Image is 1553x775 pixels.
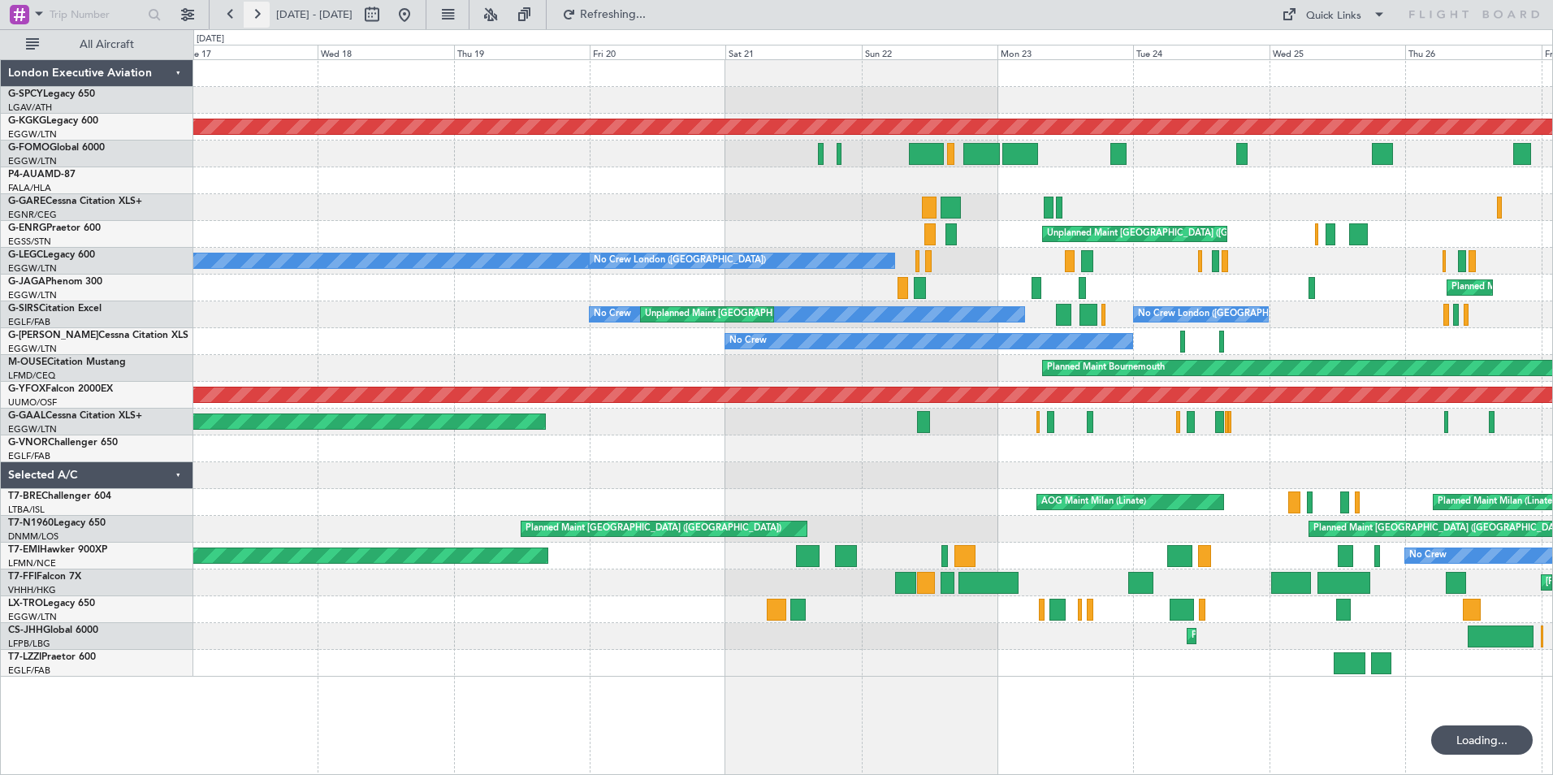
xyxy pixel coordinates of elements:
button: Quick Links [1274,2,1394,28]
a: EGSS/STN [8,236,51,248]
span: [DATE] - [DATE] [276,7,353,22]
a: EGLF/FAB [8,665,50,677]
a: EGGW/LTN [8,423,57,435]
a: LFPB/LBG [8,638,50,650]
div: Unplanned Maint [GEOGRAPHIC_DATA] ([GEOGRAPHIC_DATA]) [1047,222,1314,246]
div: No Crew [1409,543,1447,568]
span: CS-JHH [8,626,43,635]
div: No Crew [594,302,631,327]
a: G-LEGCLegacy 600 [8,250,95,260]
a: LX-TROLegacy 650 [8,599,95,608]
span: All Aircraft [42,39,171,50]
div: Tue 24 [1133,45,1269,59]
a: VHHH/HKG [8,584,56,596]
div: No Crew [729,329,767,353]
a: T7-EMIHawker 900XP [8,545,107,555]
div: No Crew London ([GEOGRAPHIC_DATA]) [594,249,766,273]
a: EGGW/LTN [8,611,57,623]
a: EGGW/LTN [8,289,57,301]
a: G-ENRGPraetor 600 [8,223,101,233]
span: G-GAAL [8,411,45,421]
div: Wed 25 [1270,45,1405,59]
div: Thu 26 [1405,45,1541,59]
div: Fri 20 [590,45,725,59]
span: G-JAGA [8,277,45,287]
a: T7-FFIFalcon 7X [8,572,81,582]
a: G-SPCYLegacy 650 [8,89,95,99]
a: EGLF/FAB [8,316,50,328]
div: Unplanned Maint [GEOGRAPHIC_DATA] ([GEOGRAPHIC_DATA]) [645,302,912,327]
span: T7-BRE [8,491,41,501]
div: Quick Links [1306,8,1361,24]
span: T7-EMI [8,545,40,555]
div: AOG Maint Milan (Linate) [1041,490,1146,514]
span: Refreshing... [579,9,647,20]
div: Wed 18 [318,45,453,59]
span: P4-AUA [8,170,45,180]
a: G-KGKGLegacy 600 [8,116,98,126]
div: Loading... [1431,725,1533,755]
div: Sun 22 [862,45,997,59]
span: G-[PERSON_NAME] [8,331,98,340]
span: G-SPCY [8,89,43,99]
a: G-GARECessna Citation XLS+ [8,197,142,206]
a: LGAV/ATH [8,102,52,114]
div: Tue 17 [182,45,318,59]
span: G-ENRG [8,223,46,233]
span: T7-LZZI [8,652,41,662]
div: Mon 23 [997,45,1133,59]
a: G-FOMOGlobal 6000 [8,143,105,153]
span: G-VNOR [8,438,48,448]
button: Refreshing... [555,2,652,28]
div: [DATE] [197,32,224,46]
a: CS-JHHGlobal 6000 [8,626,98,635]
div: Planned Maint [GEOGRAPHIC_DATA] ([GEOGRAPHIC_DATA]) [1192,624,1447,648]
a: EGGW/LTN [8,343,57,355]
a: EGGW/LTN [8,262,57,275]
a: G-VNORChallenger 650 [8,438,118,448]
span: LX-TRO [8,599,43,608]
a: LTBA/ISL [8,504,45,516]
a: LFMN/NCE [8,557,56,569]
span: G-SIRS [8,304,39,314]
span: G-KGKG [8,116,46,126]
div: Sat 21 [725,45,861,59]
a: FALA/HLA [8,182,51,194]
span: G-LEGC [8,250,43,260]
a: P4-AUAMD-87 [8,170,76,180]
button: All Aircraft [18,32,176,58]
a: DNMM/LOS [8,530,58,543]
a: T7-BREChallenger 604 [8,491,111,501]
a: T7-N1960Legacy 650 [8,518,106,528]
span: M-OUSE [8,357,47,367]
a: EGNR/CEG [8,209,57,221]
a: G-GAALCessna Citation XLS+ [8,411,142,421]
div: Planned Maint [GEOGRAPHIC_DATA] ([GEOGRAPHIC_DATA]) [526,517,781,541]
a: M-OUSECitation Mustang [8,357,126,367]
a: EGGW/LTN [8,128,57,141]
span: G-GARE [8,197,45,206]
a: G-YFOXFalcon 2000EX [8,384,113,394]
a: UUMO/OSF [8,396,57,409]
input: Trip Number [50,2,143,27]
a: EGGW/LTN [8,155,57,167]
a: LFMD/CEQ [8,370,55,382]
div: Planned Maint Bournemouth [1047,356,1165,380]
div: Thu 19 [454,45,590,59]
span: T7-N1960 [8,518,54,528]
span: T7-FFI [8,572,37,582]
a: G-JAGAPhenom 300 [8,277,102,287]
a: T7-LZZIPraetor 600 [8,652,96,662]
div: No Crew London ([GEOGRAPHIC_DATA]) [1138,302,1310,327]
a: G-[PERSON_NAME]Cessna Citation XLS [8,331,188,340]
span: G-YFOX [8,384,45,394]
a: G-SIRSCitation Excel [8,304,102,314]
span: G-FOMO [8,143,50,153]
a: EGLF/FAB [8,450,50,462]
